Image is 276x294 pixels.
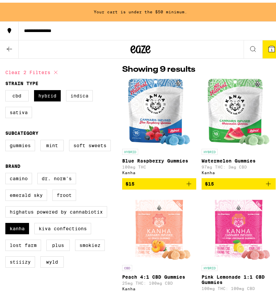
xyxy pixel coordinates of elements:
label: Lost Farm [5,237,41,248]
img: Kanha - Peach 4:1 CBD Gummies [126,192,192,259]
label: Camino [5,170,32,182]
div: Kanha [202,289,276,294]
label: Smokiez [75,237,105,248]
button: Add to bag [202,176,276,187]
label: Hybrid [34,87,61,99]
label: Froot [52,187,76,198]
p: Pink Lemonade 1:1 CBD Gummies [202,272,276,282]
p: HYBRID [202,262,218,268]
p: Showing 9 results [122,61,276,73]
label: Emerald Sky [5,187,47,198]
label: Kanha [5,220,29,232]
img: Kanha - Blue Raspberry Gummies [128,76,190,143]
label: PLUS [46,237,70,248]
label: Highatus Powered by Cannabiotix [5,204,107,215]
p: 100mg THC: 100mg CBD [202,284,276,288]
p: Watermelon Gummies [202,156,276,161]
legend: Brand [5,161,20,166]
a: Open page for Blue Raspberry Gummies from Kanha [122,76,196,176]
button: Add to bag [122,176,196,187]
img: Kanha - Watermelon Gummies [208,76,270,143]
p: 97mg THC: 3mg CBD [202,162,276,167]
p: CBD [122,262,132,268]
span: 1 [271,45,273,49]
div: Kanha [202,168,276,172]
p: HYBRID [122,146,138,152]
img: Kanha - Pink Lemonade 1:1 CBD Gummies [206,192,271,259]
label: STIIIZY [5,254,35,265]
a: Open page for Watermelon Gummies from Kanha [202,76,276,176]
span: $15 [125,179,134,184]
label: CBD [5,87,29,99]
p: Peach 4:1 CBD Gummies [122,272,196,277]
p: 100mg THC [122,162,196,167]
p: HYBRID [202,146,218,152]
label: Sativa [5,104,32,115]
label: WYLD [40,254,64,265]
legend: Subcategory [5,128,38,133]
div: Kanha [122,284,196,288]
legend: Strain Type [5,78,38,83]
label: Indica [66,87,93,99]
span: $15 [205,179,214,184]
label: Gummies [5,137,35,149]
label: Mint [40,137,64,149]
p: Blue Raspberry Gummies [122,156,196,161]
label: Dr. Norm's [37,170,76,182]
p: 25mg THC: 100mg CBD [122,278,196,283]
div: Kanha [122,168,196,172]
label: Soft Sweets [69,137,111,149]
button: Clear 2 filters [5,61,60,78]
label: Kiva Confections [34,220,91,232]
